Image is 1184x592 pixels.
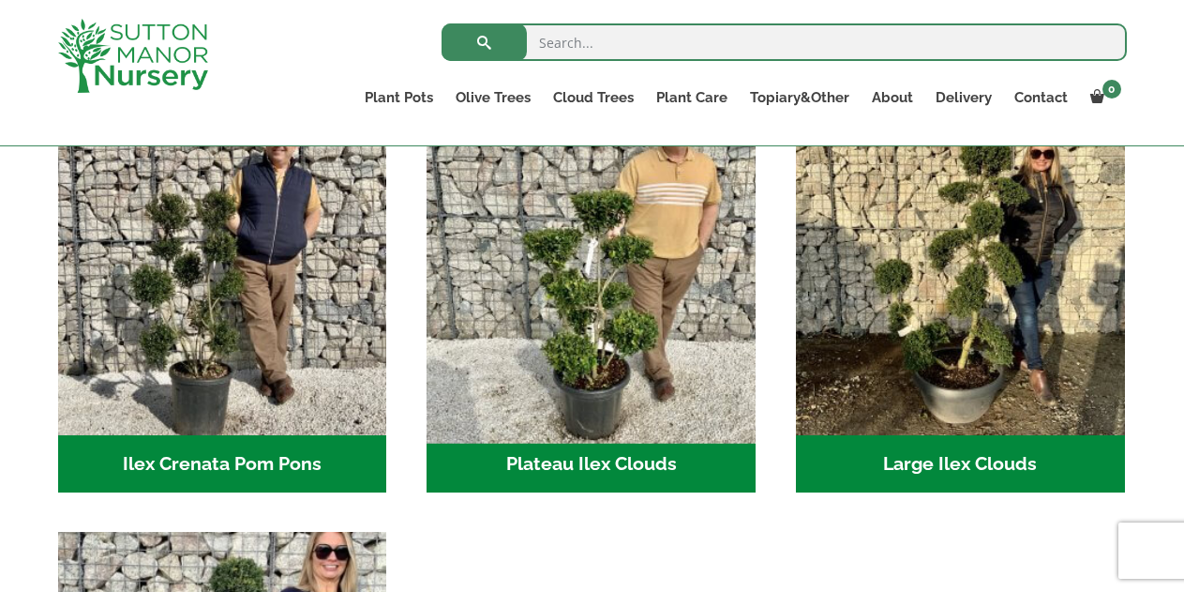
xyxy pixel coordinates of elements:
[796,106,1125,435] img: Large Ilex Clouds
[353,84,444,111] a: Plant Pots
[924,84,1003,111] a: Delivery
[1003,84,1079,111] a: Contact
[645,84,739,111] a: Plant Care
[739,84,861,111] a: Topiary&Other
[58,435,387,493] h2: Ilex Crenata Pom Pons
[58,106,387,493] a: Visit product category Ilex Crenata Pom Pons
[419,98,764,443] img: Plateau Ilex Clouds
[442,23,1127,61] input: Search...
[427,435,756,493] h2: Plateau Ilex Clouds
[427,106,756,493] a: Visit product category Plateau Ilex Clouds
[1079,84,1127,111] a: 0
[444,84,542,111] a: Olive Trees
[861,84,924,111] a: About
[796,106,1125,493] a: Visit product category Large Ilex Clouds
[796,435,1125,493] h2: Large Ilex Clouds
[58,19,208,93] img: logo
[542,84,645,111] a: Cloud Trees
[58,106,387,435] img: Ilex Crenata Pom Pons
[1102,80,1121,99] span: 0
